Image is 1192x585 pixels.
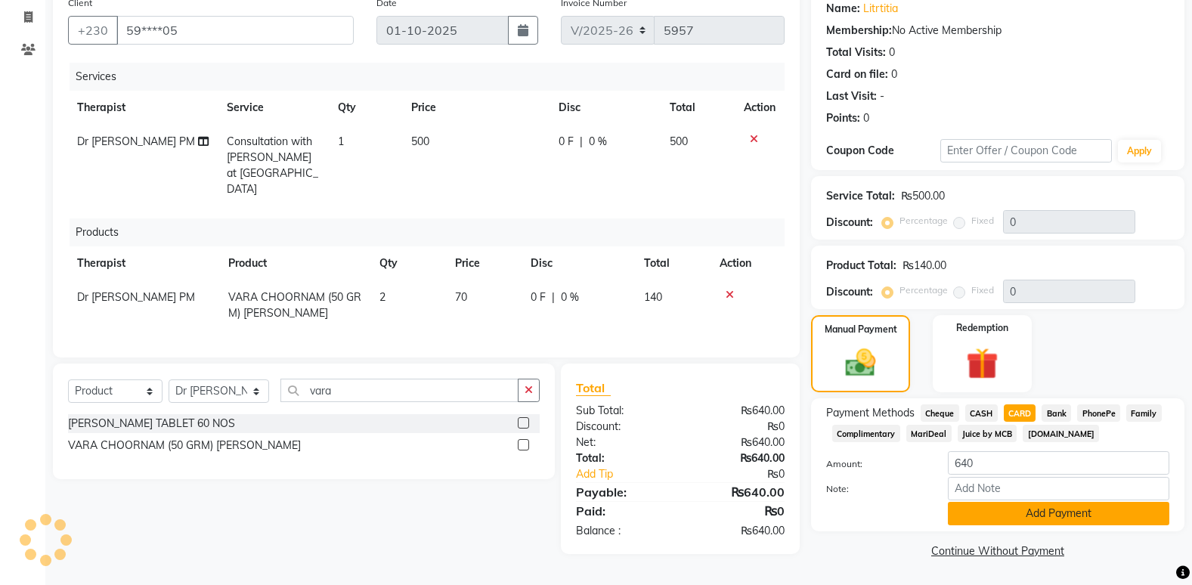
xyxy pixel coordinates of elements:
span: VARA CHOORNAM (50 GRM) [PERSON_NAME] [228,290,361,320]
div: [PERSON_NAME] TABLET 60 NOS [68,416,235,432]
div: Net: [565,435,680,450]
div: Total Visits: [826,45,886,60]
span: | [552,289,555,305]
div: Membership: [826,23,892,39]
span: CARD [1004,404,1036,422]
div: Payable: [565,483,680,501]
span: Total [576,380,611,396]
button: +230 [68,16,118,45]
div: ₨640.00 [680,403,796,419]
div: Total: [565,450,680,466]
span: Dr [PERSON_NAME] PM [77,135,195,148]
div: ₨0 [699,466,796,482]
div: Balance : [565,523,680,539]
div: 0 [889,45,895,60]
th: Therapist [68,91,218,125]
img: _cash.svg [836,345,885,380]
th: Product [219,246,370,280]
a: Litrtitia [863,1,898,17]
div: ₨640.00 [680,483,796,501]
th: Price [402,91,549,125]
div: 0 [863,110,869,126]
th: Total [635,246,711,280]
div: Points: [826,110,860,126]
div: VARA CHOORNAM (50 GRM) [PERSON_NAME] [68,438,301,453]
div: ₨640.00 [680,435,796,450]
span: 140 [644,290,662,304]
input: Enter Offer / Coupon Code [940,139,1112,162]
span: 0 % [561,289,579,305]
div: - [880,88,884,104]
span: 1 [338,135,344,148]
input: Amount [948,451,1169,475]
div: Discount: [826,215,873,231]
div: Services [70,63,796,91]
input: Add Note [948,477,1169,500]
a: Continue Without Payment [814,543,1181,559]
button: Apply [1118,140,1161,162]
span: Juice by MCB [958,425,1017,442]
span: Cheque [921,404,959,422]
div: Card on file: [826,67,888,82]
input: Search by Name/Mobile/Email/Code [116,16,354,45]
span: Family [1126,404,1162,422]
div: No Active Membership [826,23,1169,39]
span: Payment Methods [826,405,915,421]
div: ₨500.00 [901,188,945,204]
div: 0 [891,67,897,82]
label: Fixed [971,283,994,297]
div: Paid: [565,502,680,520]
span: PhonePe [1077,404,1120,422]
th: Qty [329,91,403,125]
span: 70 [455,290,467,304]
div: Discount: [826,284,873,300]
span: Bank [1042,404,1071,422]
span: Complimentary [832,425,900,442]
label: Redemption [956,321,1008,335]
label: Fixed [971,214,994,227]
th: Qty [370,246,446,280]
div: Sub Total: [565,403,680,419]
div: Discount: [565,419,680,435]
span: | [580,134,583,150]
span: Dr [PERSON_NAME] PM [77,290,195,304]
div: Last Visit: [826,88,877,104]
span: 2 [379,290,385,304]
span: 0 F [559,134,574,150]
div: Service Total: [826,188,895,204]
span: 0 F [531,289,546,305]
input: Search or Scan [280,379,519,402]
a: Add Tip [565,466,700,482]
th: Action [711,246,785,280]
div: ₨0 [680,502,796,520]
div: Products [70,218,796,246]
label: Manual Payment [825,323,897,336]
th: Action [735,91,785,125]
span: CASH [965,404,998,422]
th: Total [661,91,735,125]
span: 500 [670,135,688,148]
th: Disc [550,91,661,125]
th: Disc [522,246,635,280]
div: ₨640.00 [680,450,796,466]
div: ₨0 [680,419,796,435]
th: Therapist [68,246,219,280]
div: ₨640.00 [680,523,796,539]
span: Consultation with [PERSON_NAME] at [GEOGRAPHIC_DATA] [227,135,318,196]
div: Product Total: [826,258,896,274]
th: Price [446,246,522,280]
span: 500 [411,135,429,148]
div: Name: [826,1,860,17]
label: Amount: [815,457,937,471]
label: Percentage [899,214,948,227]
div: ₨140.00 [903,258,946,274]
label: Percentage [899,283,948,297]
span: 0 % [589,134,607,150]
th: Service [218,91,329,125]
span: MariDeal [906,425,952,442]
span: [DOMAIN_NAME] [1023,425,1099,442]
img: _gift.svg [956,344,1008,383]
button: Add Payment [948,502,1169,525]
label: Note: [815,482,937,496]
div: Coupon Code [826,143,940,159]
